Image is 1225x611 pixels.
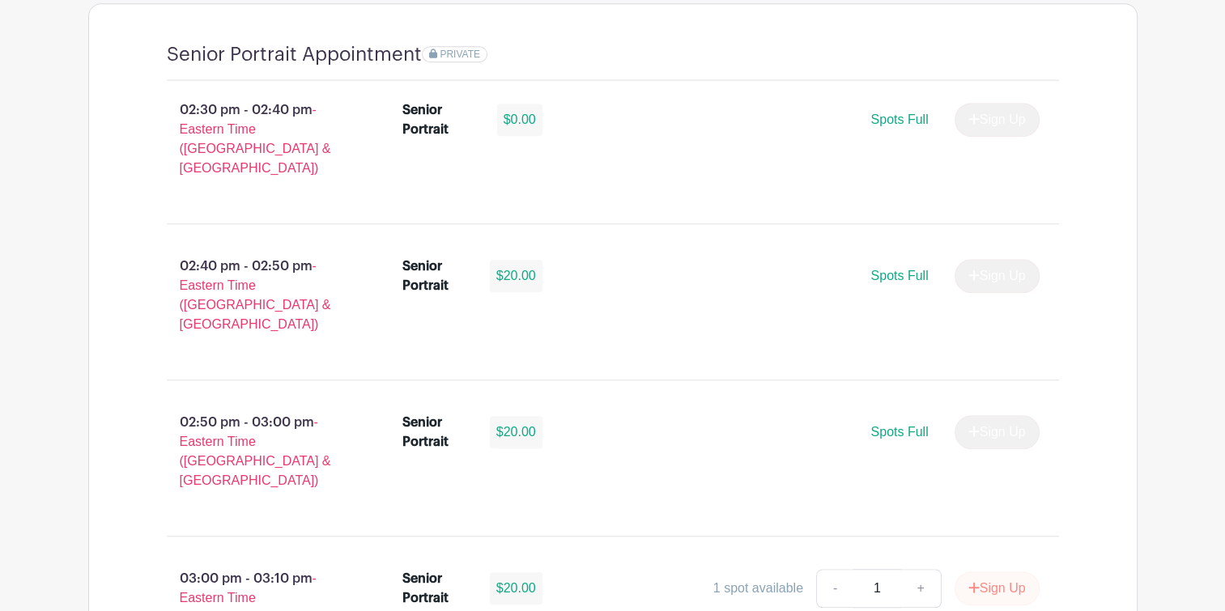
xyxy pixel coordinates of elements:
[402,100,478,139] div: Senior Portrait
[402,257,470,295] div: Senior Portrait
[870,269,928,282] span: Spots Full
[900,569,941,608] a: +
[870,112,928,126] span: Spots Full
[402,569,470,608] div: Senior Portrait
[490,572,542,605] div: $20.00
[490,416,542,448] div: $20.00
[955,571,1040,605] button: Sign Up
[141,94,377,185] p: 02:30 pm - 02:40 pm
[490,260,542,292] div: $20.00
[440,49,480,60] span: PRIVATE
[497,104,542,136] div: $0.00
[167,43,422,66] h4: Senior Portrait Appointment
[141,406,377,497] p: 02:50 pm - 03:00 pm
[180,103,331,175] span: - Eastern Time ([GEOGRAPHIC_DATA] & [GEOGRAPHIC_DATA])
[870,425,928,439] span: Spots Full
[816,569,853,608] a: -
[713,579,803,598] div: 1 spot available
[141,250,377,341] p: 02:40 pm - 02:50 pm
[180,415,331,487] span: - Eastern Time ([GEOGRAPHIC_DATA] & [GEOGRAPHIC_DATA])
[180,259,331,331] span: - Eastern Time ([GEOGRAPHIC_DATA] & [GEOGRAPHIC_DATA])
[402,413,470,452] div: Senior Portrait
